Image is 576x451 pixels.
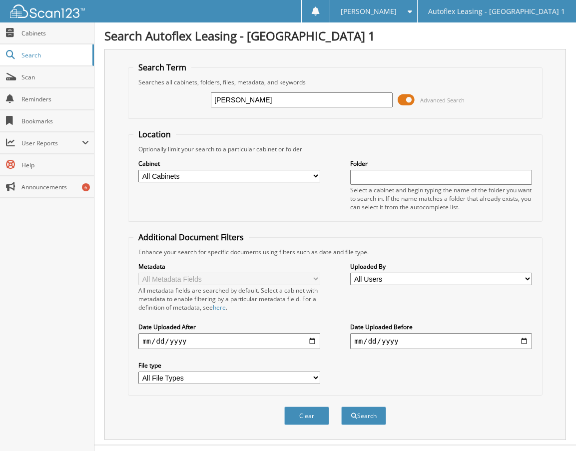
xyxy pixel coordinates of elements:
iframe: Chat Widget [526,403,576,451]
label: Folder [350,159,532,168]
h1: Search Autoflex Leasing - [GEOGRAPHIC_DATA] 1 [104,27,566,44]
span: User Reports [21,139,82,147]
span: Announcements [21,183,89,191]
label: Metadata [138,262,320,271]
span: [PERSON_NAME] [341,8,397,14]
img: scan123-logo-white.svg [10,4,85,18]
div: Select a cabinet and begin typing the name of the folder you want to search in. If the name match... [350,186,532,211]
legend: Location [133,129,176,140]
span: Reminders [21,95,89,103]
span: Advanced Search [420,96,465,104]
div: All metadata fields are searched by default. Select a cabinet with metadata to enable filtering b... [138,286,320,312]
a: here [213,303,226,312]
div: Searches all cabinets, folders, files, metadata, and keywords [133,78,537,86]
div: Optionally limit your search to a particular cabinet or folder [133,145,537,153]
button: Search [341,407,386,425]
div: Enhance your search for specific documents using filters such as date and file type. [133,248,537,256]
input: start [138,333,320,349]
legend: Additional Document Filters [133,232,249,243]
span: Autoflex Leasing - [GEOGRAPHIC_DATA] 1 [428,8,565,14]
div: 6 [82,183,90,191]
legend: Search Term [133,62,191,73]
input: end [350,333,532,349]
label: Date Uploaded Before [350,323,532,331]
span: Scan [21,73,89,81]
label: Date Uploaded After [138,323,320,331]
button: Clear [284,407,329,425]
label: Uploaded By [350,262,532,271]
span: Help [21,161,89,169]
span: Bookmarks [21,117,89,125]
span: Cabinets [21,29,89,37]
label: File type [138,361,320,370]
span: Search [21,51,87,59]
label: Cabinet [138,159,320,168]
